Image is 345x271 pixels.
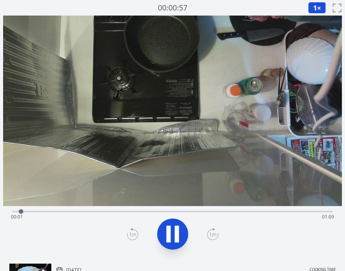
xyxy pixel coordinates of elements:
[308,2,326,14] button: 1×
[313,3,317,12] span: 1
[158,2,187,14] a: 00:00:57
[11,213,23,220] span: 00:01
[322,213,334,220] span: 01:09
